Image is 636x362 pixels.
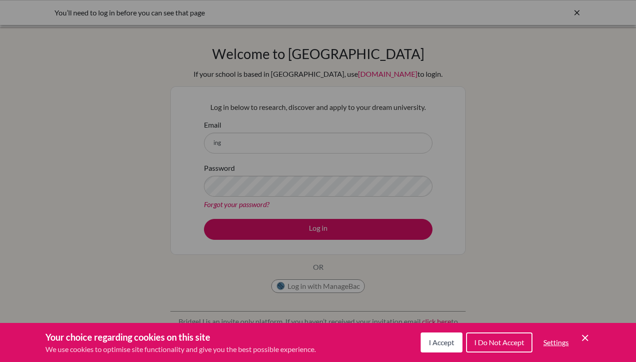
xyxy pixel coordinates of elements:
span: Settings [543,338,569,347]
span: I Do Not Accept [474,338,524,347]
button: I Do Not Accept [466,332,532,352]
h3: Your choice regarding cookies on this site [45,330,316,344]
button: I Accept [421,332,462,352]
button: Settings [536,333,576,352]
p: We use cookies to optimise site functionality and give you the best possible experience. [45,344,316,355]
span: I Accept [429,338,454,347]
button: Save and close [580,332,591,343]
